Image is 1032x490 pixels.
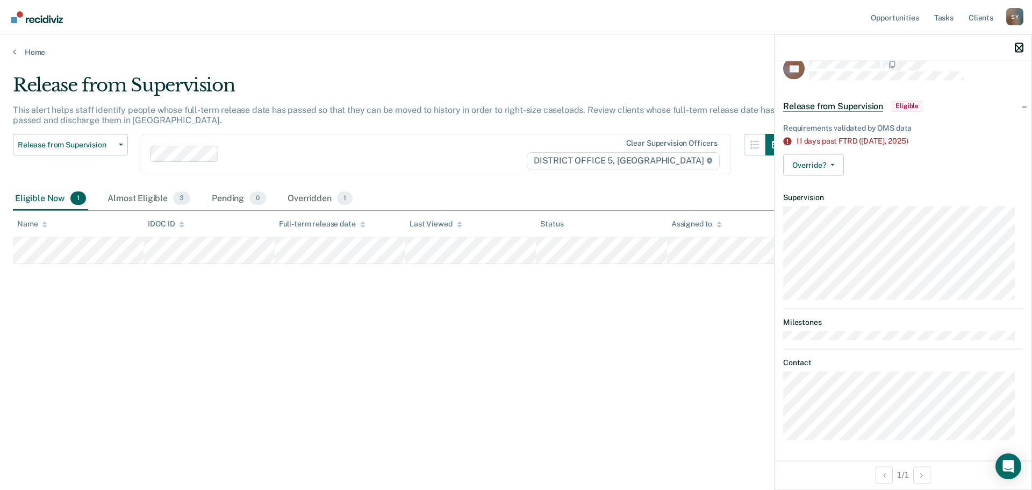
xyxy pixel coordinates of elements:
div: Assigned to [671,219,722,229]
span: Eligible [892,101,922,111]
a: Home [13,47,1019,57]
span: 1 [70,191,86,205]
button: Previous Opportunity [876,466,893,484]
span: 0 [249,191,266,205]
div: 1 / 1 [775,460,1031,489]
span: 1 [337,191,353,205]
div: Open Intercom Messenger [995,453,1021,479]
button: Next Opportunity [913,466,930,484]
img: Recidiviz [11,11,63,23]
p: This alert helps staff identify people whose full-term release date has passed so that they can b... [13,105,774,125]
div: Release from Supervision [13,74,787,105]
dt: Supervision [783,193,1023,202]
span: DISTRICT OFFICE 5, [GEOGRAPHIC_DATA] [527,152,720,169]
button: Override? [783,154,844,176]
div: Almost Eligible [105,187,192,211]
button: Profile dropdown button [1006,8,1023,25]
div: Full-term release date [279,219,365,229]
div: Last Viewed [410,219,462,229]
div: 11 days past FTRD ([DATE], [796,137,1023,146]
span: 2025) [888,137,908,145]
div: IDOC ID [148,219,184,229]
div: S Y [1006,8,1023,25]
div: Overridden [285,187,355,211]
dt: Milestones [783,318,1023,327]
div: Requirements validated by OMS data [783,123,1023,132]
div: Name [17,219,47,229]
div: Release from SupervisionEligible [775,89,1031,123]
div: Pending [210,187,268,211]
span: Release from Supervision [783,101,883,111]
div: Clear supervision officers [626,139,718,148]
dt: Contact [783,358,1023,367]
span: 3 [173,191,190,205]
div: Status [540,219,563,229]
span: Release from Supervision [18,140,114,150]
div: Eligible Now [13,187,88,211]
